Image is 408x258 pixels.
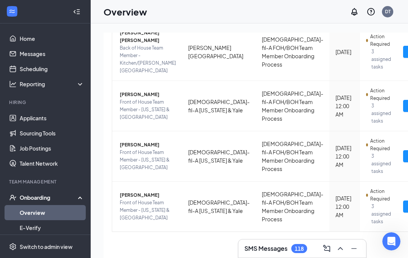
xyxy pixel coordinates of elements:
[9,99,83,106] div: Hiring
[295,246,304,252] div: 118
[385,8,391,15] div: DT
[103,12,118,27] img: Profile image for Sarah
[76,188,151,219] button: Messages
[256,182,329,232] td: [DEMOGRAPHIC_DATA]-fil-A FOH/BOH Team Member Onboarding Process
[15,54,136,67] p: Hi Devarion 👋
[120,149,176,171] span: Front of House Team Member - [US_STATE] & [GEOGRAPHIC_DATA]
[335,48,354,56] div: [DATE]
[100,207,127,213] span: Messages
[74,12,89,27] img: Profile image for Erin
[120,141,176,149] span: [PERSON_NAME]
[120,191,176,199] span: [PERSON_NAME]
[370,188,391,203] span: Action Required
[370,137,391,152] span: Action Required
[120,44,176,75] span: Back of House Team Member - Kitchen/[PERSON_NAME][GEOGRAPHIC_DATA]
[256,23,329,81] td: [DEMOGRAPHIC_DATA]-fil-A FOH/BOH Team Member Onboarding Process
[104,5,147,18] h1: Overview
[15,103,126,111] div: We typically reply in under a minute
[336,244,345,253] svg: ChevronUp
[130,12,144,26] div: Close
[244,244,287,253] h3: SMS Messages
[15,95,126,103] div: Send us a message
[382,232,400,250] iframe: Intercom live chat
[120,91,176,98] span: [PERSON_NAME]
[9,194,17,201] svg: UserCheck
[334,242,346,255] button: ChevronUp
[20,61,84,76] a: Scheduling
[20,141,84,156] a: Job Postings
[371,102,391,125] span: 3 assigned tasks
[371,48,391,71] span: 3 assigned tasks
[349,244,359,253] svg: Minimize
[120,199,176,222] span: Front of House Team Member - [US_STATE] & [GEOGRAPHIC_DATA]
[348,242,360,255] button: Minimize
[20,46,84,61] a: Messages
[370,87,391,102] span: Action Required
[20,126,84,141] a: Sourcing Tools
[20,80,85,88] div: Reporting
[20,156,84,171] a: Talent Network
[20,110,84,126] a: Applicants
[335,194,354,219] div: [DATE] 12:00 AM
[120,98,176,121] span: Front of House Team Member - [US_STATE] & [GEOGRAPHIC_DATA]
[321,242,333,255] button: ComposeMessage
[182,131,256,182] td: [DEMOGRAPHIC_DATA]-fil-A [US_STATE] & Yale
[73,8,80,16] svg: Collapse
[8,89,144,118] div: Send us a messageWe typically reply in under a minute
[20,205,84,220] a: Overview
[182,182,256,232] td: [DEMOGRAPHIC_DATA]-fil-A [US_STATE] & Yale
[88,12,104,27] img: Profile image for James
[370,33,391,48] span: Action Required
[20,194,78,201] div: Onboarding
[366,7,376,16] svg: QuestionInfo
[322,244,331,253] svg: ComposeMessage
[335,93,354,118] div: [DATE] 12:00 AM
[256,81,329,131] td: [DEMOGRAPHIC_DATA]-fil-A FOH/BOH Team Member Onboarding Process
[182,81,256,131] td: [DEMOGRAPHIC_DATA]-fil-A [US_STATE] & Yale
[20,220,84,235] a: E-Verify
[350,7,359,16] svg: Notifications
[9,80,17,88] svg: Analysis
[371,203,391,225] span: 3 assigned tasks
[15,67,136,79] p: How can we help?
[256,131,329,182] td: [DEMOGRAPHIC_DATA]-fil-A FOH/BOH Team Member Onboarding Process
[20,31,84,46] a: Home
[9,243,17,250] svg: Settings
[335,144,354,169] div: [DATE] 12:00 AM
[371,152,391,175] span: 3 assigned tasks
[29,207,46,213] span: Home
[182,23,256,81] td: [PERSON_NAME][GEOGRAPHIC_DATA]
[20,243,73,250] div: Switch to admin view
[120,29,176,44] span: [PERSON_NAME] [PERSON_NAME]
[15,16,59,25] img: logo
[9,179,83,185] div: Team Management
[8,8,16,15] svg: WorkstreamLogo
